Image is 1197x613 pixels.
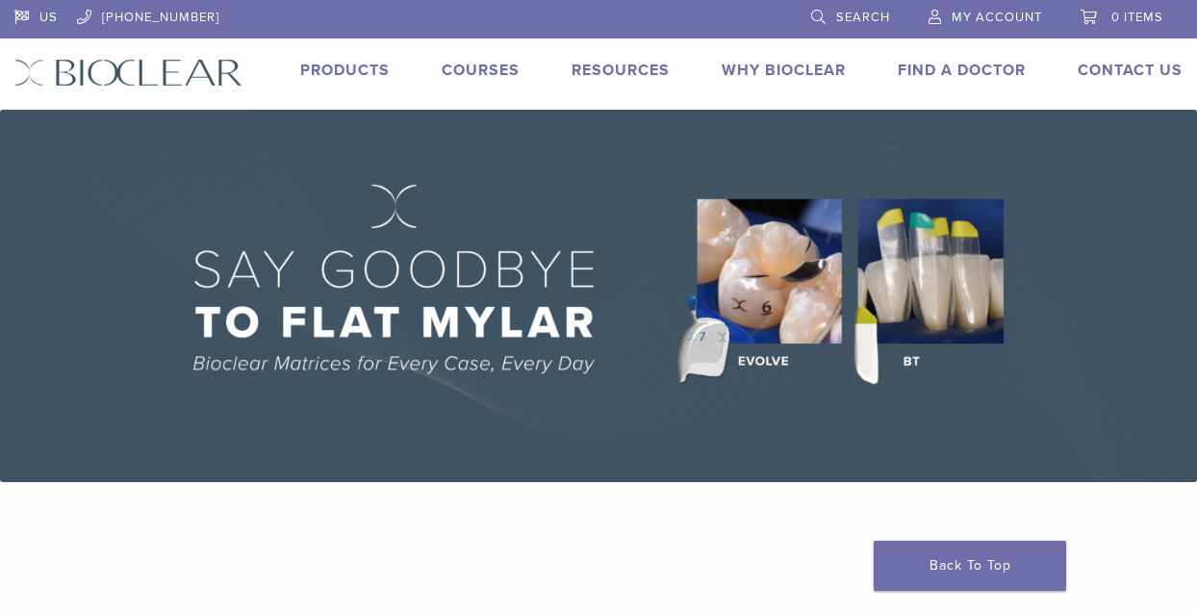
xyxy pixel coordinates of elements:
[952,10,1042,25] span: My Account
[442,61,520,80] a: Courses
[836,10,890,25] span: Search
[1111,10,1163,25] span: 0 items
[874,541,1066,591] a: Back To Top
[722,61,846,80] a: Why Bioclear
[300,61,390,80] a: Products
[1078,61,1183,80] a: Contact Us
[898,61,1026,80] a: Find A Doctor
[572,61,670,80] a: Resources
[14,59,242,87] img: Bioclear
